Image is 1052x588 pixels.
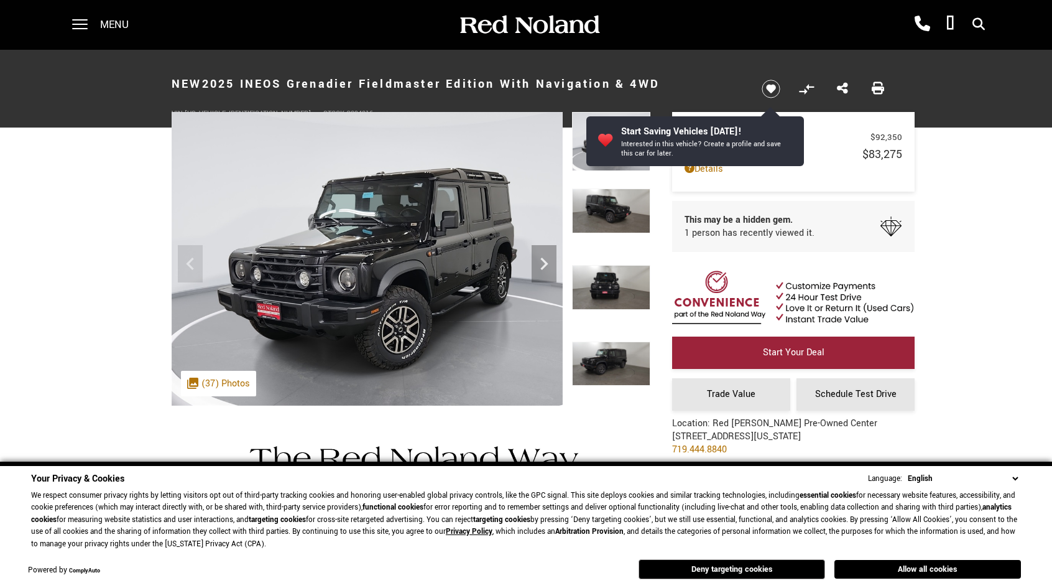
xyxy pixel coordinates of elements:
[905,472,1021,485] select: Language Select
[707,388,755,401] span: Trade Value
[672,378,790,411] a: Trade Value
[346,109,373,118] span: G024016
[31,472,124,485] span: Your Privacy & Cookies
[362,502,423,513] strong: functional cookies
[685,226,814,240] span: 1 person has recently viewed it.
[458,14,601,36] img: Red Noland Auto Group
[473,515,530,525] strong: targeting cookies
[172,112,563,406] img: New 2025 Black INEOS Fieldmaster Edition image 1
[872,81,884,97] a: Print this New 2025 INEOS Grenadier Fieldmaster Edition With Navigation & 4WD
[572,265,650,310] img: New 2025 Black INEOS Fieldmaster Edition image 3
[672,443,727,456] a: 719.444.8840
[572,342,650,386] img: New 2025 Black INEOS Fieldmaster Edition image 4
[181,371,256,396] div: (37) Photos
[446,526,492,537] a: Privacy Policy
[796,378,915,411] a: Schedule Test Drive
[672,417,877,465] div: Location: Red [PERSON_NAME] Pre-Owned Center [STREET_ADDRESS][US_STATE]
[797,80,816,98] button: Compare vehicle
[685,162,902,175] a: Details
[172,76,202,92] strong: New
[685,146,902,162] a: Red Noland Price $83,275
[572,189,650,233] img: New 2025 Black INEOS Fieldmaster Edition image 2
[323,109,346,118] span: Stock:
[639,559,825,579] button: Deny targeting cookies
[834,560,1021,579] button: Allow all cookies
[31,490,1021,551] p: We respect consumer privacy rights by letting visitors opt out of third-party tracking cookies an...
[837,81,848,97] a: Share this New 2025 INEOS Grenadier Fieldmaster Edition With Navigation & 4WD
[862,146,902,162] span: $83,275
[685,147,862,162] span: Red Noland Price
[572,112,650,171] img: New 2025 Black INEOS Fieldmaster Edition image 1
[800,490,856,501] strong: essential cookies
[685,131,870,143] span: MSRP
[532,245,556,282] div: Next
[185,109,311,118] span: [US_VEHICLE_IDENTIFICATION_NUMBER]
[672,337,915,369] a: Start Your Deal
[685,213,814,226] span: This may be a hidden gem.
[815,388,897,401] span: Schedule Test Drive
[172,59,741,109] h1: 2025 INEOS Grenadier Fieldmaster Edition With Navigation & 4WD
[763,346,824,359] span: Start Your Deal
[685,131,902,143] a: MSRP $92,350
[172,109,185,118] span: VIN:
[249,515,306,525] strong: targeting cookies
[28,567,100,575] div: Powered by
[868,475,902,483] div: Language:
[69,567,100,575] a: ComplyAuto
[870,131,902,143] span: $92,350
[555,526,624,537] strong: Arbitration Provision
[757,79,785,99] button: Save vehicle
